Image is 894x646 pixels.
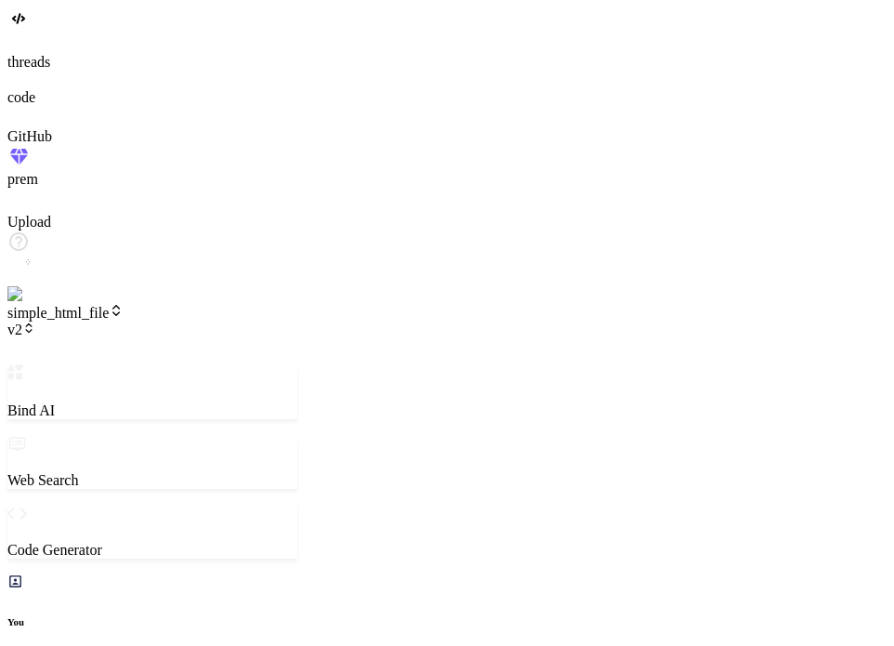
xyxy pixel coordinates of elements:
[7,89,35,105] label: code
[7,54,50,70] label: threads
[7,214,51,230] label: Upload
[7,616,297,627] h6: You
[7,171,38,187] label: prem
[7,305,124,321] span: simple_html_file
[7,286,68,303] img: settings
[7,128,52,144] label: GitHub
[7,542,297,559] p: Code Generator
[7,472,297,489] p: Web Search
[7,322,35,337] span: v2
[7,402,297,419] p: Bind AI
